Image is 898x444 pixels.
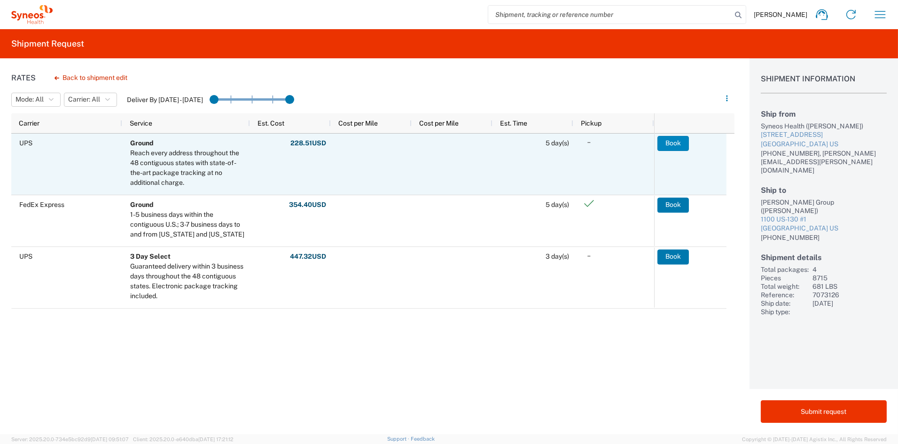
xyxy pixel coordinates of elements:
[198,436,234,442] span: [DATE] 17:21:12
[581,119,601,127] span: Pickup
[419,119,459,127] span: Cost per Mile
[488,6,732,24] input: Shipment, tracking or reference number
[130,139,154,147] b: Ground
[761,110,887,119] h2: Ship from
[11,73,36,82] h1: Rates
[812,274,887,282] div: 8715
[812,282,887,291] div: 681 LBS
[812,291,887,299] div: 7073126
[761,130,887,149] a: [STREET_ADDRESS][GEOGRAPHIC_DATA] US
[761,400,887,423] button: Submit request
[64,93,117,107] button: Carrier: All
[761,233,887,242] div: [PHONE_NUMBER]
[130,210,246,239] div: 1-5 business days within the contiguous U.S.; 3-7 business days to and from Alaska and Hawaii
[289,198,327,213] button: 354.40USD
[761,198,887,215] div: [PERSON_NAME] Group ([PERSON_NAME])
[338,119,378,127] span: Cost per Mile
[546,201,569,208] span: 5 day(s)
[761,215,887,233] a: 1100 US-130 #1[GEOGRAPHIC_DATA] US
[761,291,809,299] div: Reference:
[258,119,284,127] span: Est. Cost
[19,139,32,147] span: UPS
[19,201,64,208] span: FedEx Express
[133,436,234,442] span: Client: 2025.20.0-e640dba
[761,265,809,274] div: Total packages:
[761,215,887,224] div: 1100 US-130 #1
[761,282,809,291] div: Total weight:
[812,265,887,274] div: 4
[500,119,527,127] span: Est. Time
[130,262,246,301] div: Guaranteed delivery within 3 business days throughout the 48 contiguous states. Electronic packag...
[19,253,32,260] span: UPS
[761,149,887,174] div: [PHONE_NUMBER], [PERSON_NAME][EMAIL_ADDRESS][PERSON_NAME][DOMAIN_NAME]
[19,119,39,127] span: Carrier
[761,140,887,149] div: [GEOGRAPHIC_DATA] US
[657,136,689,151] button: Book
[11,93,61,107] button: Mode: All
[812,299,887,308] div: [DATE]
[761,74,887,94] h1: Shipment Information
[130,119,152,127] span: Service
[546,139,569,147] span: 5 day(s)
[11,38,84,49] h2: Shipment Request
[761,253,887,262] h2: Shipment details
[290,252,326,261] strong: 447.32 USD
[47,70,135,86] button: Back to shipment edit
[130,201,154,208] b: Ground
[16,95,44,104] span: Mode: All
[127,95,203,104] label: Deliver By [DATE] - [DATE]
[91,436,129,442] span: [DATE] 09:51:07
[546,253,569,260] span: 3 day(s)
[289,200,326,209] strong: 354.40 USD
[754,10,807,19] span: [PERSON_NAME]
[761,186,887,195] h2: Ship to
[387,436,411,442] a: Support
[742,435,887,444] span: Copyright © [DATE]-[DATE] Agistix Inc., All Rights Reserved
[11,436,129,442] span: Server: 2025.20.0-734e5bc92d9
[68,95,100,104] span: Carrier: All
[761,224,887,233] div: [GEOGRAPHIC_DATA] US
[657,249,689,264] button: Book
[761,308,809,316] div: Ship type:
[761,299,809,308] div: Ship date:
[761,130,887,140] div: [STREET_ADDRESS]
[761,274,809,282] div: Pieces
[657,198,689,213] button: Book
[761,122,887,130] div: Syneos Health ([PERSON_NAME])
[411,436,435,442] a: Feedback
[290,139,326,148] strong: 228.51 USD
[130,148,246,188] div: Reach every address throughout the 48 contiguous states with state-of-the-art package tracking at...
[289,249,327,264] button: 447.32USD
[130,253,171,260] b: 3 Day Select
[290,136,327,151] button: 228.51USD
